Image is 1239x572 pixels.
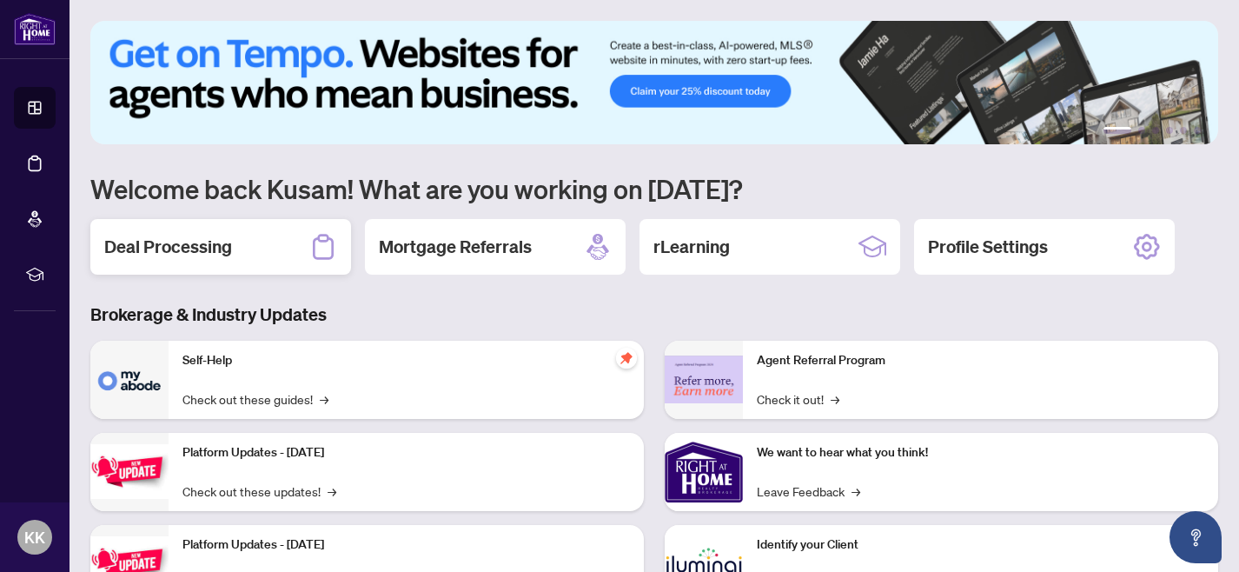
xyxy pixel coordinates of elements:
button: 3 [1152,127,1159,134]
img: logo [14,13,56,45]
h2: Profile Settings [928,235,1048,259]
a: Check it out!→ [757,389,839,409]
h3: Brokerage & Industry Updates [90,303,1218,327]
p: Platform Updates - [DATE] [182,535,630,555]
p: We want to hear what you think! [757,443,1204,462]
img: Self-Help [90,341,169,419]
button: Open asap [1169,511,1222,563]
button: 4 [1166,127,1173,134]
a: Check out these guides!→ [182,389,328,409]
img: Agent Referral Program [665,356,743,403]
p: Platform Updates - [DATE] [182,443,630,462]
span: pushpin [616,348,637,369]
p: Self-Help [182,351,630,370]
button: 6 [1194,127,1201,134]
h1: Welcome back Kusam! What are you working on [DATE]? [90,172,1218,205]
span: → [851,482,860,501]
button: 5 [1180,127,1187,134]
span: → [320,389,328,409]
p: Identify your Client [757,535,1204,555]
button: 2 [1138,127,1145,134]
span: KK [24,525,45,549]
h2: rLearning [653,235,730,259]
img: Slide 0 [90,21,1218,144]
h2: Deal Processing [104,235,232,259]
img: Platform Updates - July 21, 2025 [90,444,169,499]
a: Leave Feedback→ [757,482,860,501]
img: We want to hear what you think! [665,433,743,511]
p: Agent Referral Program [757,351,1204,370]
a: Check out these updates!→ [182,482,336,501]
h2: Mortgage Referrals [379,235,532,259]
button: 1 [1103,127,1131,134]
span: → [328,482,336,501]
span: → [831,389,839,409]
